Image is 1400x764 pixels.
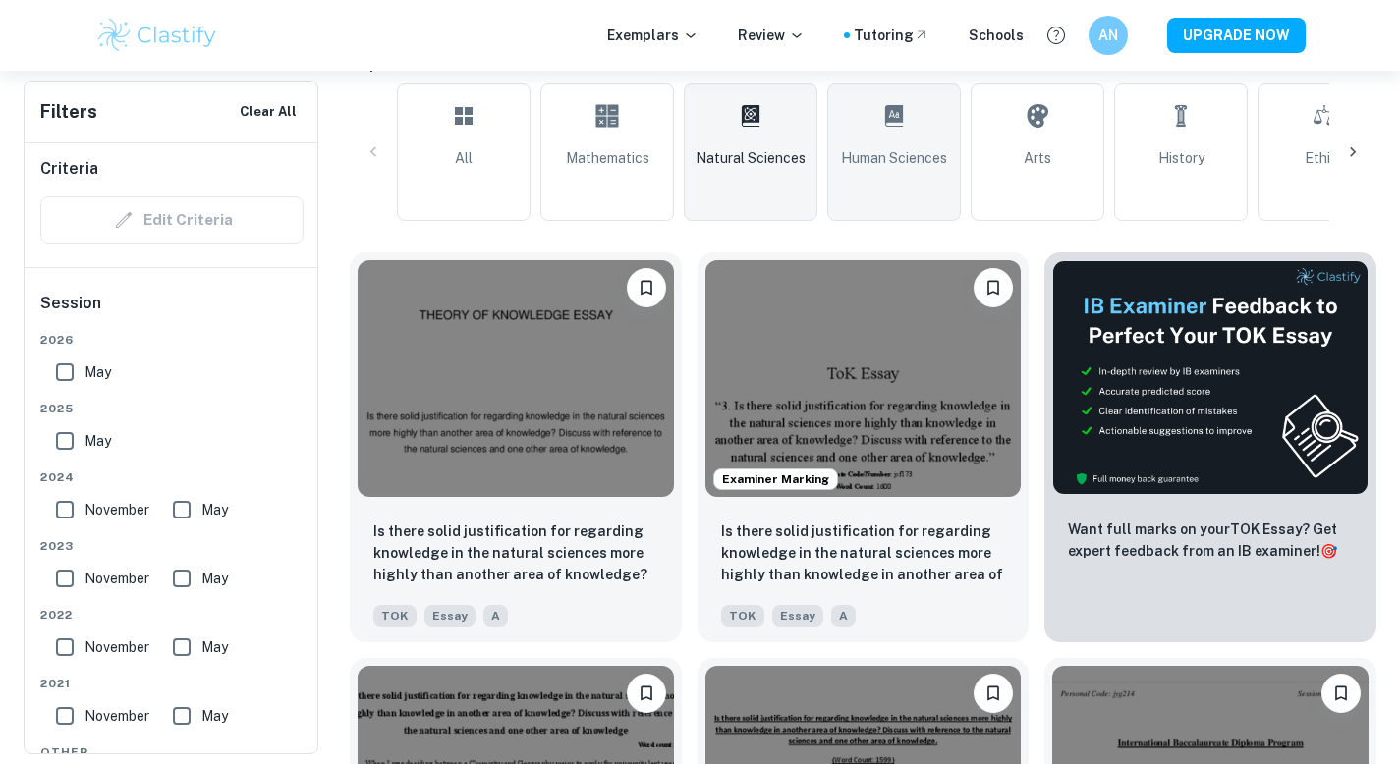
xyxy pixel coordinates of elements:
[607,25,699,46] p: Exemplars
[1039,19,1073,52] button: Help and Feedback
[721,605,764,627] span: TOK
[1320,543,1337,559] span: 🎯
[831,605,856,627] span: A
[455,147,473,169] span: All
[627,674,666,713] button: Bookmark
[1158,147,1204,169] span: History
[1321,674,1361,713] button: Bookmark
[483,605,508,627] span: A
[40,606,304,624] span: 2022
[738,25,805,46] p: Review
[1044,252,1376,642] a: ThumbnailWant full marks on yourTOK Essay? Get expert feedback from an IB examiner!
[201,568,228,589] span: May
[84,636,149,658] span: November
[350,252,682,642] a: BookmarkIs there solid justification for regarding knowledge in the natural sciences more highly ...
[566,147,649,169] span: Mathematics
[627,268,666,307] button: Bookmark
[1305,147,1345,169] span: Ethics
[201,705,228,727] span: May
[84,361,111,383] span: May
[1052,260,1369,495] img: Thumbnail
[705,260,1022,497] img: TOK Essay example thumbnail: Is there solid justification for regardi
[974,268,1013,307] button: Bookmark
[974,674,1013,713] button: Bookmark
[698,252,1030,642] a: Examiner MarkingBookmarkIs there solid justification for regarding knowledge in the natural scien...
[40,331,304,349] span: 2026
[772,605,823,627] span: Essay
[854,25,929,46] a: Tutoring
[84,430,111,452] span: May
[721,520,1006,587] p: Is there solid justification for regarding knowledge in the natural sciences more highly than kno...
[969,25,1024,46] a: Schools
[235,97,302,127] button: Clear All
[40,98,97,126] h6: Filters
[1167,18,1306,53] button: UPGRADE NOW
[84,568,149,589] span: November
[40,196,304,244] div: Criteria filters are unavailable when searching by topic
[40,468,304,486] span: 2024
[424,605,476,627] span: Essay
[373,520,658,587] p: Is there solid justification for regarding knowledge in the natural sciences more highly than ano...
[714,470,837,488] span: Examiner Marking
[1089,16,1128,55] button: AN
[1024,147,1051,169] span: Arts
[40,292,304,331] h6: Session
[84,499,149,520] span: November
[40,157,98,181] h6: Criteria
[358,260,674,497] img: TOK Essay example thumbnail: Is there solid justification for regardi
[1096,25,1119,46] h6: AN
[1068,518,1353,562] p: Want full marks on your TOK Essay ? Get expert feedback from an IB examiner!
[40,400,304,417] span: 2025
[373,605,417,627] span: TOK
[201,499,228,520] span: May
[84,705,149,727] span: November
[201,636,228,658] span: May
[40,537,304,555] span: 2023
[95,16,220,55] img: Clastify logo
[696,147,806,169] span: Natural Sciences
[841,147,947,169] span: Human Sciences
[40,743,304,761] span: Other
[40,675,304,692] span: 2021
